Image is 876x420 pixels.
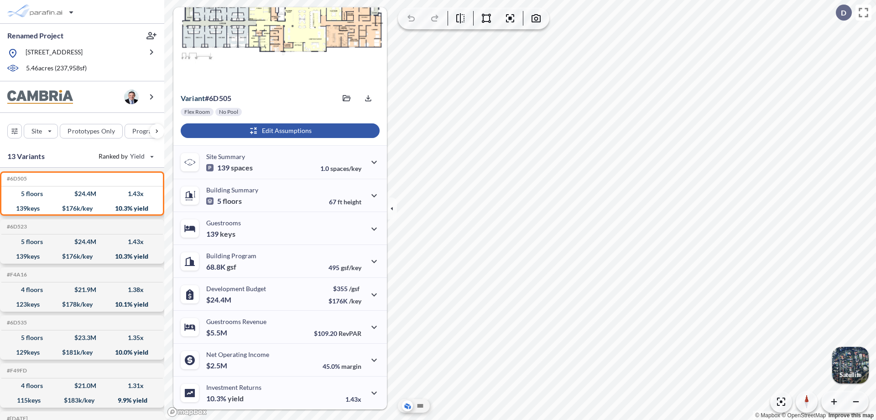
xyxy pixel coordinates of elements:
[5,223,27,230] h5: Click to copy the code
[132,127,158,136] p: Program
[5,175,27,182] h5: Click to copy the code
[320,165,361,172] p: 1.0
[26,48,83,59] p: [STREET_ADDRESS]
[330,165,361,172] span: spaces/key
[341,362,361,370] span: margin
[26,64,87,74] p: 5.46 acres ( 237,958 sf)
[181,123,380,138] button: Edit Assumptions
[415,400,426,411] button: Site Plan
[130,152,145,161] span: Yield
[206,186,258,194] p: Building Summary
[206,361,229,370] p: $2.5M
[841,9,846,17] p: D
[782,412,826,419] a: OpenStreetMap
[5,319,27,326] h5: Click to copy the code
[125,124,174,138] button: Program
[206,197,242,206] p: 5
[328,285,361,292] p: $355
[829,412,874,419] a: Improve this map
[206,219,241,227] p: Guestrooms
[839,371,861,378] p: Satellite
[329,198,361,206] p: 67
[181,94,231,103] p: # 6d505
[349,297,361,305] span: /key
[755,412,780,419] a: Mapbox
[7,90,73,104] img: BrandImage
[184,108,210,116] p: Flex Room
[345,395,361,403] p: 1.43x
[206,295,233,304] p: $24.4M
[68,127,115,136] p: Prototypes Only
[60,124,123,138] button: Prototypes Only
[314,330,361,337] p: $109.20
[206,328,229,337] p: $5.5M
[5,367,27,374] h5: Click to copy the code
[328,297,361,305] p: $176K
[124,90,139,104] img: user logo
[206,285,266,292] p: Development Budget
[223,197,242,206] span: floors
[402,400,413,411] button: Aerial View
[328,264,361,271] p: 495
[206,153,245,160] p: Site Summary
[227,262,236,271] span: gsf
[31,127,42,136] p: Site
[206,318,266,325] p: Guestrooms Revenue
[206,229,235,239] p: 139
[206,163,253,172] p: 139
[206,351,269,358] p: Net Operating Income
[206,252,256,260] p: Building Program
[167,407,207,417] a: Mapbox homepage
[220,229,235,239] span: keys
[349,285,360,292] span: /gsf
[341,264,361,271] span: gsf/key
[7,151,45,162] p: 13 Variants
[344,198,361,206] span: height
[5,271,27,278] h5: Click to copy the code
[338,198,342,206] span: ft
[206,394,244,403] p: 10.3%
[228,394,244,403] span: yield
[219,108,238,116] p: No Pool
[832,347,869,383] img: Switcher Image
[24,124,58,138] button: Site
[231,163,253,172] span: spaces
[323,362,361,370] p: 45.0%
[181,94,205,102] span: Variant
[206,383,261,391] p: Investment Returns
[339,330,361,337] span: RevPAR
[91,149,160,164] button: Ranked by Yield
[206,262,236,271] p: 68.8K
[832,347,869,383] button: Switcher ImageSatellite
[7,31,63,41] p: Renamed Project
